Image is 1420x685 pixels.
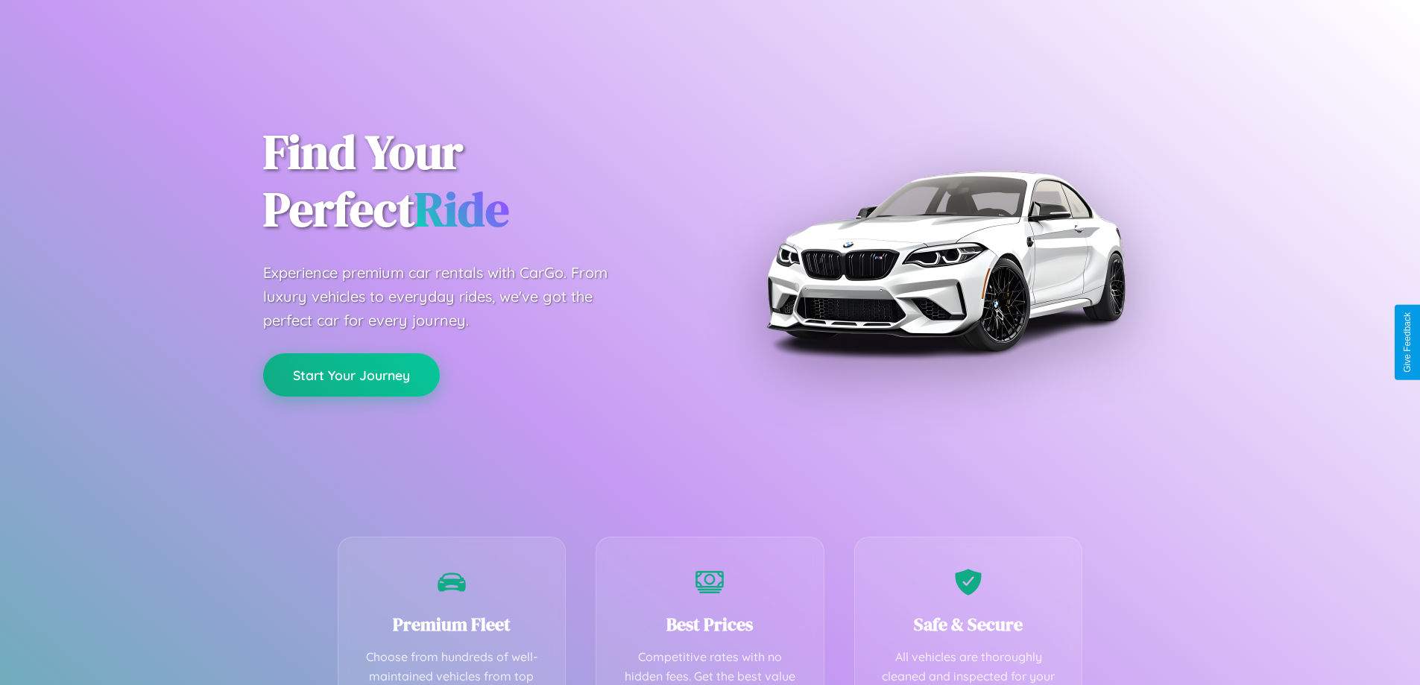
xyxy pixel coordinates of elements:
span: Ride [414,177,509,242]
h3: Safe & Secure [877,612,1060,637]
div: Give Feedback [1402,312,1413,373]
img: Premium BMW car rental vehicle [759,75,1132,447]
h3: Premium Fleet [361,612,543,637]
h3: Best Prices [619,612,801,637]
button: Start Your Journey [263,353,440,397]
p: Experience premium car rentals with CarGo. From luxury vehicles to everyday rides, we've got the ... [263,261,636,332]
h1: Find Your Perfect [263,124,688,239]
